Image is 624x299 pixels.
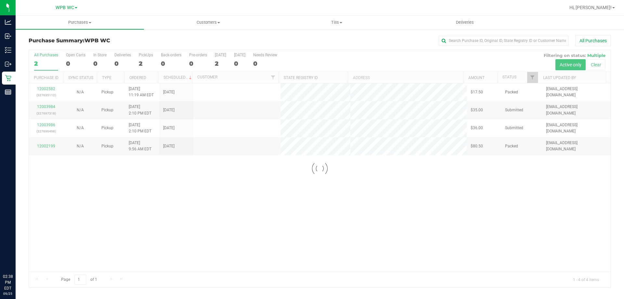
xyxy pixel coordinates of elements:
p: 09/25 [3,291,13,296]
iframe: Resource center [6,247,26,266]
span: Purchases [16,20,144,25]
a: Purchases [16,16,144,29]
inline-svg: Inbound [5,33,11,39]
inline-svg: Reports [5,89,11,95]
input: Search Purchase ID, Original ID, State Registry ID or Customer Name... [439,36,569,46]
a: Deliveries [401,16,529,29]
a: Customers [144,16,272,29]
span: Deliveries [447,20,483,25]
inline-svg: Inventory [5,47,11,53]
p: 02:38 PM EDT [3,274,13,291]
inline-svg: Retail [5,75,11,81]
span: WPB WC [84,37,110,44]
inline-svg: Outbound [5,61,11,67]
h3: Purchase Summary: [29,38,223,44]
span: Hi, [PERSON_NAME]! [569,5,612,10]
button: All Purchases [575,35,611,46]
span: Customers [144,20,272,25]
span: WPB WC [56,5,74,10]
inline-svg: Analytics [5,19,11,25]
span: Tills [273,20,400,25]
a: Tills [272,16,401,29]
